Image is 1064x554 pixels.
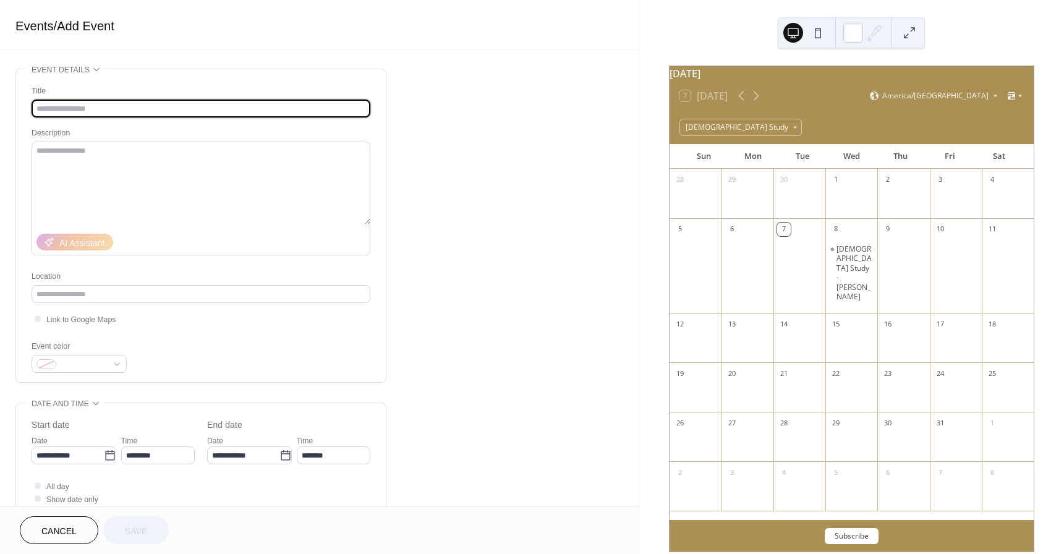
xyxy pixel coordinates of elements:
div: 30 [881,416,895,430]
div: 21 [777,367,791,380]
div: 1 [985,416,999,430]
div: 14 [777,317,791,331]
div: 19 [673,367,687,380]
div: 26 [673,416,687,430]
div: 5 [673,223,687,236]
span: Date and time [32,398,89,411]
div: Fri [926,144,975,169]
div: 29 [829,416,843,430]
div: 17 [934,317,947,331]
div: 28 [673,173,687,187]
button: Cancel [20,516,98,544]
div: 12 [673,317,687,331]
div: 8 [985,466,999,479]
button: Subscribe [825,528,879,544]
div: Description [32,127,368,140]
div: 9 [881,223,895,236]
span: Link to Google Maps [46,313,116,326]
div: 13 [725,317,739,331]
div: Event color [32,340,124,353]
div: 4 [985,173,999,187]
div: 2 [881,173,895,187]
div: Start date [32,419,70,432]
div: Mon [728,144,778,169]
div: 4 [777,466,791,479]
div: 11 [985,223,999,236]
span: Time [297,435,313,448]
div: 20 [725,367,739,380]
div: 30 [777,173,791,187]
div: 8 [829,223,843,236]
div: 3 [725,466,739,479]
div: 10 [934,223,947,236]
div: Sun [679,144,729,169]
div: 24 [934,367,947,380]
span: Event details [32,64,90,77]
span: America/[GEOGRAPHIC_DATA] [882,92,989,100]
div: 15 [829,317,843,331]
div: End date [207,419,242,432]
span: Date [207,435,223,448]
div: 6 [725,223,739,236]
div: Tue [778,144,827,169]
span: Time [121,435,138,448]
div: [DEMOGRAPHIC_DATA] Study - [PERSON_NAME] [836,244,872,302]
div: Wed [827,144,876,169]
div: 31 [934,416,947,430]
div: 16 [881,317,895,331]
div: 6 [881,466,895,479]
div: Sat [974,144,1024,169]
span: Cancel [41,525,77,538]
div: 25 [985,367,999,380]
div: 7 [777,223,791,236]
div: 27 [725,416,739,430]
span: Show date only [46,493,98,506]
div: 28 [777,416,791,430]
div: 23 [881,367,895,380]
div: [DATE] [670,66,1034,81]
div: 2 [673,466,687,479]
span: All day [46,480,69,493]
span: Date [32,435,48,448]
span: / Add Event [53,19,114,33]
div: 5 [829,466,843,479]
div: 18 [985,317,999,331]
a: Events [15,19,53,33]
div: Bible Study - Lance Snyder [825,244,877,302]
div: Title [32,85,368,98]
div: 29 [725,173,739,187]
div: 22 [829,367,843,380]
div: Location [32,270,368,283]
div: 3 [934,173,947,187]
div: 7 [934,466,947,479]
div: Thu [876,144,926,169]
div: 1 [829,173,843,187]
